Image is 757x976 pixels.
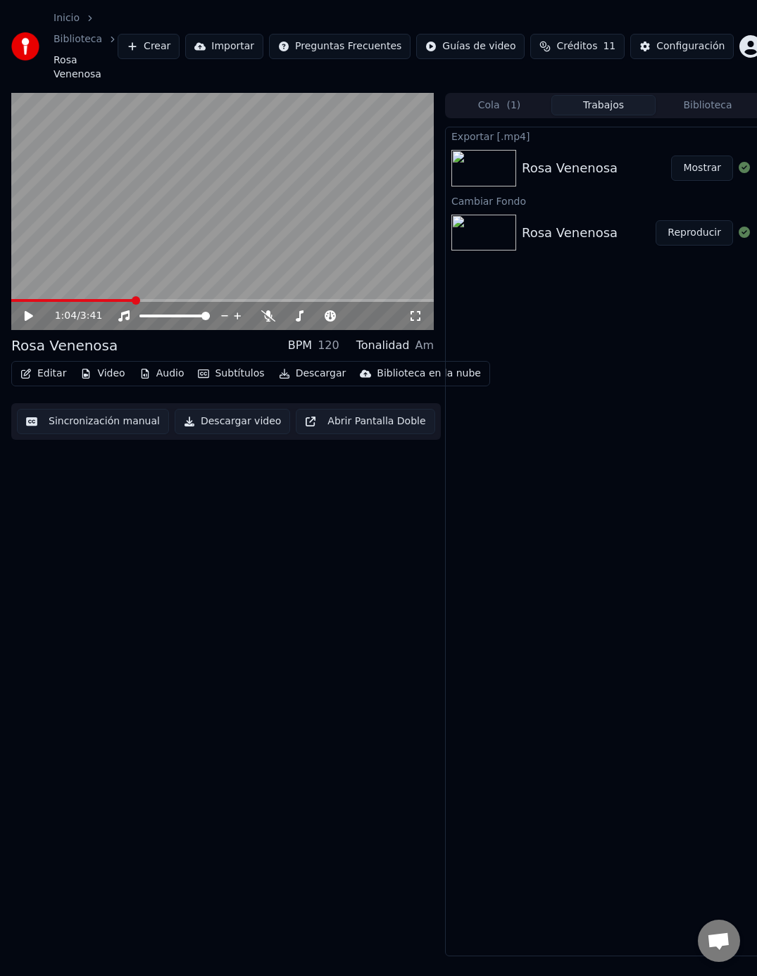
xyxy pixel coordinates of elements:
button: Trabajos [551,95,656,115]
button: Sincronización manual [17,409,169,434]
div: Chat abierto [698,920,740,962]
button: Descargar video [175,409,290,434]
span: Rosa Venenosa [54,53,118,82]
button: Configuración [630,34,734,59]
button: Abrir Pantalla Doble [296,409,434,434]
button: Guías de video [416,34,525,59]
button: Créditos11 [530,34,625,59]
button: Reproducir [656,220,733,246]
img: youka [11,32,39,61]
div: Rosa Venenosa [522,223,618,243]
div: 120 [318,337,339,354]
span: Créditos [556,39,597,53]
div: Rosa Venenosa [11,336,118,355]
div: Configuración [656,39,725,53]
button: Preguntas Frecuentes [269,34,411,59]
button: Audio [134,364,190,384]
a: Inicio [54,11,80,25]
button: Video [75,364,130,384]
nav: breadcrumb [54,11,118,82]
div: Am [415,337,434,354]
button: Crear [118,34,180,59]
div: Rosa Venenosa [522,158,618,178]
a: Biblioteca [54,32,102,46]
button: Cola [447,95,551,115]
button: Editar [15,364,72,384]
span: 11 [603,39,615,53]
button: Importar [185,34,263,59]
button: Mostrar [671,156,733,181]
div: / [55,309,89,323]
span: ( 1 ) [506,99,520,113]
button: Descargar [273,364,352,384]
span: 1:04 [55,309,77,323]
button: Subtítulos [192,364,270,384]
div: BPM [288,337,312,354]
div: Biblioteca en la nube [377,367,481,381]
span: 3:41 [80,309,102,323]
div: Tonalidad [356,337,410,354]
